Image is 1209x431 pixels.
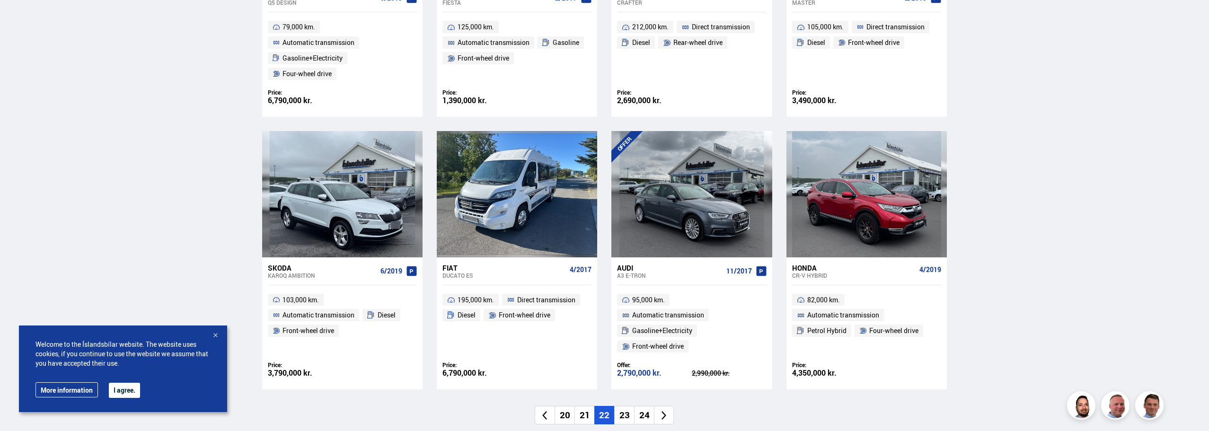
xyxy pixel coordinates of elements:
[268,88,282,96] font: Price:
[109,383,140,398] button: I agree.
[611,257,772,390] a: Audi A3 E-TRON 11/2017 95,000 km. Automatic transmission Gasoline+Electricity Front-wheel drive O...
[692,369,730,378] font: 2,990,000 kr.
[632,38,650,47] font: Diesel
[268,95,312,106] font: 6,790,000 kr.
[458,295,494,304] font: 195,000 km.
[282,326,334,335] font: Front-wheel drive
[632,295,665,304] font: 95,000 km.
[807,326,847,335] font: Petrol Hybrid
[792,272,827,279] font: CR-V HYBRID
[619,409,630,421] font: 23
[517,295,575,304] font: Direct transmission
[807,295,840,304] font: 82,000 km.
[442,368,487,378] font: 6,790,000 kr.
[560,409,570,421] font: 20
[458,22,494,31] font: 125,000 km.
[282,53,343,62] font: Gasoline+Electricity
[786,257,947,390] a: Honda CR-V HYBRID 4/2019 82,000 km. Automatic transmission Petrol Hybrid Four-wheel drive Price: ...
[499,310,550,319] font: Front-wheel drive
[282,295,319,304] font: 103,000 km.
[1068,393,1097,421] img: nhp88E3Fdnt1Opn2.png
[792,263,817,273] font: Honda
[617,88,631,96] font: Price:
[617,272,646,279] font: A3 E-TRON
[282,38,354,47] font: Automatic transmission
[380,266,402,275] font: 6/2019
[458,310,476,319] font: Diesel
[617,95,662,106] font: 2,690,000 kr.
[632,326,692,335] font: Gasoline+Electricity
[442,361,457,369] font: Price:
[617,361,630,369] font: Offer:
[639,409,650,421] font: 24
[792,88,806,96] font: Price:
[35,382,98,397] a: More information
[848,38,900,47] font: Front-wheel drive
[1137,393,1165,421] img: FbJEzSuNWCJXmdc-.webp
[458,53,509,62] font: Front-wheel drive
[692,22,750,31] font: Direct transmission
[807,22,844,31] font: 105,000 km.
[792,361,806,369] font: Price:
[442,272,473,279] font: Ducato ES
[553,38,579,47] font: Gasoline
[268,272,315,279] font: Karoq AMBITION
[570,265,591,274] font: 4/2017
[726,266,752,275] font: 11/2017
[1103,393,1131,421] img: siFngHWaQ9KaOqBr.png
[869,326,918,335] font: Four-wheel drive
[442,88,457,96] font: Price:
[41,386,93,395] font: More information
[35,340,208,368] font: Welcome to the Íslandsbílar website. The website uses cookies, if you continue to use the website...
[919,265,941,274] font: 4/2019
[792,368,837,378] font: 4,350,000 kr.
[282,69,332,78] font: Four-wheel drive
[442,95,487,106] font: 1,390,000 kr.
[632,310,704,319] font: Automatic transmission
[268,361,282,369] font: Price:
[268,263,291,273] font: Skoda
[268,368,312,378] font: 3,790,000 kr.
[632,342,684,351] font: Front-wheel drive
[632,22,669,31] font: 212,000 km.
[282,22,315,31] font: 79,000 km.
[792,95,837,106] font: 3,490,000 kr.
[580,409,590,421] font: 21
[282,310,354,319] font: Automatic transmission
[437,257,597,390] a: Fiat Ducato ES 4/2017 195,000 km. Direct transmission Diesel Front-wheel drive Price: 6,790,000 kr.
[8,4,36,32] button: Open LiveChat chat interface
[262,257,423,390] a: Skoda Karoq AMBITION 6/2019 103,000 km. Automatic transmission Diesel Front-wheel drive Price: 3,...
[617,263,633,273] font: Audi
[807,310,879,319] font: Automatic transmission
[599,409,609,421] font: 22
[673,38,723,47] font: Rear-wheel drive
[442,263,458,273] font: Fiat
[807,38,825,47] font: Diesel
[114,386,135,395] font: I agree.
[458,38,529,47] font: Automatic transmission
[617,368,662,378] font: 2,790,000 kr.
[378,310,396,319] font: Diesel
[866,22,925,31] font: Direct transmission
